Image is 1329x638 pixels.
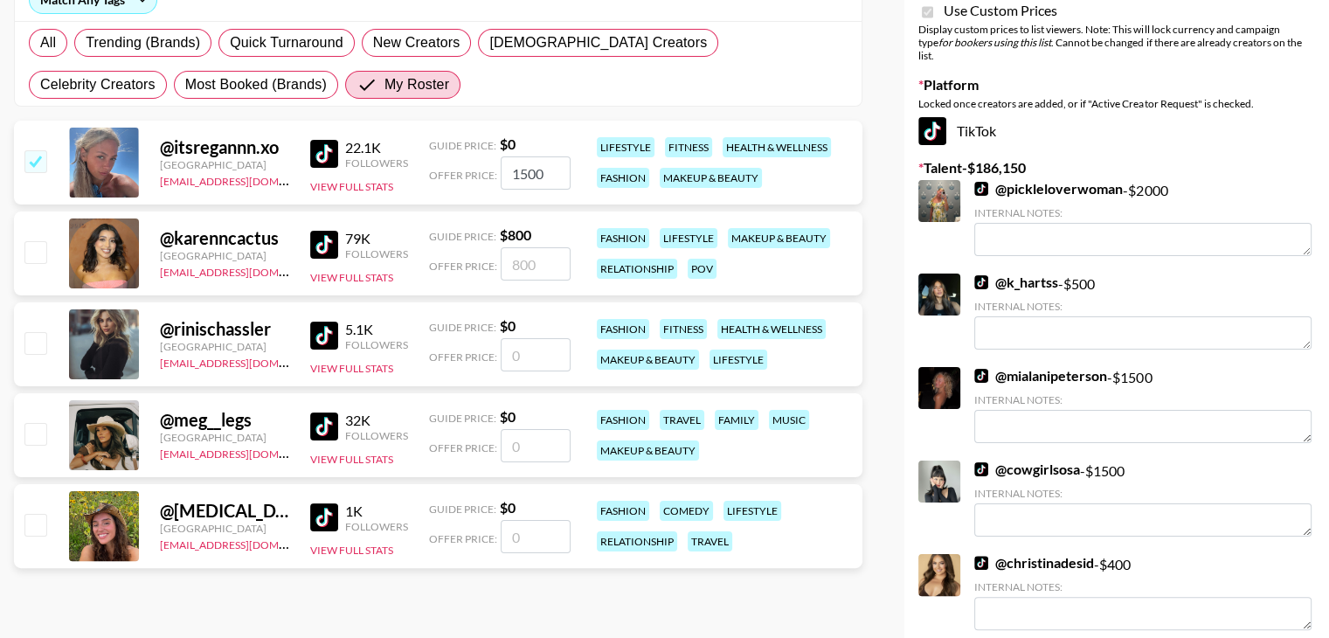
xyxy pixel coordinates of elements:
div: Followers [345,156,408,170]
input: 800 [501,247,571,281]
div: makeup & beauty [597,440,699,461]
span: New Creators [373,32,460,53]
div: @ karenncactus [160,227,289,249]
img: TikTok [974,275,988,289]
div: relationship [597,259,677,279]
span: Offer Price: [429,532,497,545]
div: @ itsregannn.xo [160,136,289,158]
div: 79K [345,230,408,247]
div: health & wellness [717,319,826,339]
input: 0 [501,338,571,371]
button: View Full Stats [310,453,393,466]
div: makeup & beauty [660,168,762,188]
strong: $ 0 [500,317,516,334]
div: Followers [345,520,408,533]
div: [GEOGRAPHIC_DATA] [160,340,289,353]
div: makeup & beauty [597,350,699,370]
img: TikTok [310,413,338,440]
div: lifestyle [597,137,654,157]
input: 0 [501,520,571,553]
span: Guide Price: [429,230,496,243]
div: lifestyle [709,350,767,370]
img: TikTok [918,117,946,145]
div: Internal Notes: [974,300,1312,313]
span: Guide Price: [429,139,496,152]
a: @pickleloverwoman [974,180,1123,198]
input: 0 [501,429,571,462]
div: 1K [345,503,408,520]
img: TikTok [974,369,988,383]
span: Use Custom Prices [944,2,1057,19]
div: 32K [345,412,408,429]
div: 22.1K [345,139,408,156]
button: View Full Stats [310,544,393,557]
div: Followers [345,338,408,351]
div: Internal Notes: [974,580,1312,593]
a: [EMAIL_ADDRESS][DOMAIN_NAME] [160,535,336,551]
div: makeup & beauty [728,228,830,248]
button: View Full Stats [310,362,393,375]
div: - $ 1500 [974,461,1312,537]
span: Guide Price: [429,503,496,516]
div: health & wellness [723,137,831,157]
img: TikTok [974,556,988,570]
div: [GEOGRAPHIC_DATA] [160,158,289,171]
img: TikTok [310,231,338,259]
div: fitness [660,319,707,339]
span: All [40,32,56,53]
div: Locked once creators are added, or if "Active Creator Request" is checked. [918,97,1315,110]
img: TikTok [974,462,988,476]
div: TikTok [918,117,1315,145]
div: - $ 400 [974,554,1312,630]
span: Offer Price: [429,260,497,273]
em: for bookers using this list [938,36,1051,49]
span: Celebrity Creators [40,74,156,95]
span: Trending (Brands) [86,32,200,53]
button: View Full Stats [310,271,393,284]
div: [GEOGRAPHIC_DATA] [160,431,289,444]
span: Guide Price: [429,321,496,334]
div: music [769,410,809,430]
span: [DEMOGRAPHIC_DATA] Creators [489,32,707,53]
div: - $ 1500 [974,367,1312,443]
label: Platform [918,76,1315,94]
div: [GEOGRAPHIC_DATA] [160,249,289,262]
a: @cowgirlsosa [974,461,1080,478]
img: TikTok [974,182,988,196]
div: fashion [597,501,649,521]
span: Offer Price: [429,441,497,454]
a: [EMAIL_ADDRESS][DOMAIN_NAME] [160,262,336,279]
strong: $ 800 [500,226,531,243]
span: Quick Turnaround [230,32,343,53]
div: fashion [597,319,649,339]
span: My Roster [384,74,449,95]
div: @ meg__legs [160,409,289,431]
img: TikTok [310,140,338,168]
div: travel [660,410,704,430]
div: relationship [597,531,677,551]
strong: $ 0 [500,408,516,425]
div: @ [MEDICAL_DATA]_baroni_ [160,500,289,522]
strong: $ 0 [500,499,516,516]
div: Followers [345,247,408,260]
div: - $ 2000 [974,180,1312,256]
div: comedy [660,501,713,521]
a: @mialanipeterson [974,367,1107,385]
img: TikTok [310,322,338,350]
div: fitness [665,137,712,157]
div: 5.1K [345,321,408,338]
a: @k_hartss [974,274,1058,291]
div: family [715,410,758,430]
span: Offer Price: [429,169,497,182]
input: 0 [501,156,571,190]
label: Talent - $ 186,150 [918,159,1315,177]
a: [EMAIL_ADDRESS][DOMAIN_NAME] [160,353,336,370]
a: [EMAIL_ADDRESS][DOMAIN_NAME] [160,444,336,461]
span: Guide Price: [429,412,496,425]
div: travel [688,531,732,551]
strong: $ 0 [500,135,516,152]
a: @christinadesid [974,554,1094,572]
div: Internal Notes: [974,487,1312,500]
button: View Full Stats [310,180,393,193]
div: fashion [597,228,649,248]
